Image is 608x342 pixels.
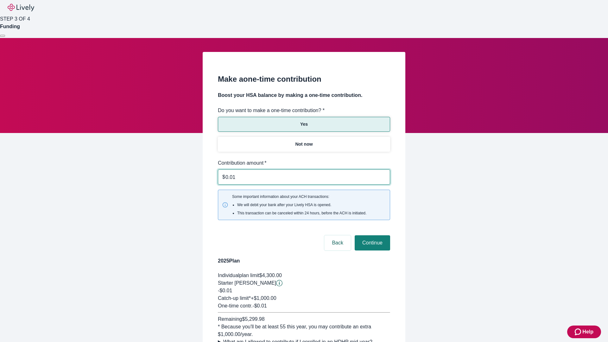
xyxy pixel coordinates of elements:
[218,303,252,308] span: One-time contr.
[276,280,282,286] svg: Starter penny details
[237,202,366,208] li: We will debit your bank after your Lively HSA is opened.
[232,194,366,216] span: Some important information about your ACH transactions:
[8,4,34,11] img: Lively
[324,235,351,250] button: Back
[218,295,251,301] span: Catch-up limit*
[218,73,390,85] h2: Make a one-time contribution
[218,273,259,278] span: Individual plan limit
[222,173,225,181] p: $
[218,92,390,99] h4: Boost your HSA balance by making a one-time contribution.
[567,326,601,338] button: Zendesk support iconHelp
[218,316,242,322] span: Remaining
[355,235,390,250] button: Continue
[218,107,325,114] label: Do you want to make a one-time contribution? *
[242,316,264,322] span: $5,299.98
[295,141,313,148] p: Not now
[218,280,276,286] span: Starter [PERSON_NAME]
[218,159,267,167] label: Contribution amount
[300,121,308,128] p: Yes
[218,137,390,152] button: Not now
[218,288,232,293] span: -$0.01
[218,323,390,338] div: * Because you'll be at least 55 this year, you may contribute an extra $1,000.00 /year.
[276,280,282,286] button: Lively will contribute $0.01 to establish your account
[259,273,282,278] span: $4,300.00
[218,257,390,265] h4: 2025 Plan
[575,328,582,336] svg: Zendesk support icon
[582,328,593,336] span: Help
[251,295,276,301] span: + $1,000.00
[218,117,390,132] button: Yes
[252,303,267,308] span: - $0.01
[225,171,390,183] input: $0.00
[237,210,366,216] li: This transaction can be canceled within 24 hours, before the ACH is initiated.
